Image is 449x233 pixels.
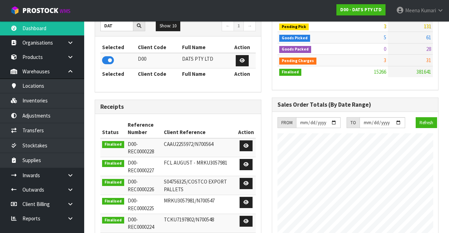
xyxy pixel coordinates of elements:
[164,178,227,192] span: S04756325/COSTCO EXPORT PALLETS
[164,141,213,147] span: CAAU2255972/N700564
[180,68,229,79] th: Full Name
[243,20,256,32] a: →
[279,46,311,53] span: Goods Packed
[128,178,154,192] span: D00-REC0000226
[128,216,154,230] span: D00-REC0000224
[279,24,309,31] span: Pending Pick
[100,104,256,110] h3: Receipts
[426,46,431,52] span: 28
[183,20,256,33] nav: Page navigation
[279,35,310,42] span: Goods Picked
[164,197,215,204] span: MRKU3057981/N700547
[347,117,360,128] div: TO
[100,119,126,138] th: Status
[416,117,437,128] button: Refresh
[162,119,236,138] th: Client Reference
[426,57,431,64] span: 31
[102,217,124,224] span: Finalised
[374,68,386,75] span: 15266
[126,119,162,138] th: Reference Number
[100,42,136,53] th: Selected
[279,69,301,76] span: Finalised
[234,20,244,32] a: 1
[277,101,433,108] h3: Sales Order Totals (By Date Range)
[340,7,382,13] strong: D00 - DATS PTY LTD
[277,117,296,128] div: FROM
[236,119,256,138] th: Action
[100,20,133,31] input: Search clients
[384,46,386,52] span: 0
[128,197,154,211] span: D00-REC0000225
[100,68,136,79] th: Selected
[136,42,181,53] th: Client Code
[426,34,431,41] span: 61
[180,53,229,68] td: DATS PTY LTD
[421,7,436,14] span: Kumari
[180,42,229,53] th: Full Name
[384,57,386,64] span: 3
[102,141,124,148] span: Finalised
[416,68,431,75] span: 381641
[229,68,256,79] th: Action
[336,4,386,15] a: D00 - DATS PTY LTD
[136,53,181,68] td: D00
[156,20,180,32] button: Show: 10
[128,159,154,173] span: D00-REC0000227
[405,7,420,14] span: Meena
[102,160,124,167] span: Finalised
[384,23,386,29] span: 3
[102,198,124,205] span: Finalised
[128,141,154,155] span: D00-REC0000228
[229,42,256,53] th: Action
[164,159,227,166] span: FCL AUGUST - MRKU3057981
[384,34,386,41] span: 5
[164,216,214,223] span: TCKU7197802/N700548
[222,20,234,32] a: ←
[22,6,58,15] span: ProStock
[279,58,316,65] span: Pending Charges
[60,8,71,14] small: WMS
[11,6,19,15] img: cube-alt.png
[136,68,181,79] th: Client Code
[102,179,124,186] span: Finalised
[424,23,431,29] span: 131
